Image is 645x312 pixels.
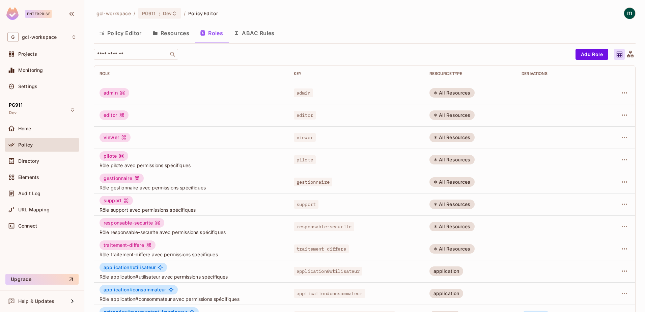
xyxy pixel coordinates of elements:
[100,229,283,235] span: Rôle responsable-securite avec permissions spécifiques
[294,178,332,186] span: gestionnaire
[104,264,133,270] span: application
[294,222,354,231] span: responsable-securite
[228,25,280,42] button: ABAC Rules
[294,155,316,164] span: pilote
[142,10,156,17] span: PG911
[18,223,37,229] span: Connect
[163,10,172,17] span: Dev
[18,51,37,57] span: Projects
[294,111,316,120] span: editor
[576,49,608,60] button: Add Role
[100,110,129,120] div: editor
[294,88,313,97] span: admin
[18,142,33,148] span: Policy
[7,32,19,42] span: G
[9,102,23,108] span: PG911
[96,10,131,17] span: the active workspace
[18,68,43,73] span: Monitoring
[100,274,283,280] span: Rôle application#utilisateur avec permissions spécifiques
[429,222,475,231] div: All Resources
[104,287,133,292] span: application
[94,25,147,42] button: Policy Editor
[158,11,161,16] span: :
[100,133,131,142] div: viewer
[294,289,365,298] span: application#consommateur
[104,265,156,270] span: utilisateur
[429,110,475,120] div: All Resources
[100,184,283,191] span: Rôle gestionnaire avec permissions spécifiques
[100,251,283,258] span: Rôle traitement-differe avec permissions spécifiques
[18,158,39,164] span: Directory
[5,274,79,285] button: Upgrade
[522,71,594,76] div: Derivations
[100,207,283,213] span: Rôle support avec permissions spécifiques
[429,88,475,98] div: All Resources
[429,289,464,298] div: application
[100,240,156,250] div: traitement-differe
[18,175,39,180] span: Elements
[18,298,54,304] span: Help & Updates
[429,200,475,209] div: All Resources
[100,296,283,302] span: Rôle application#consommateur avec permissions spécifiques
[195,25,228,42] button: Roles
[18,84,37,89] span: Settings
[100,88,129,98] div: admin
[429,155,475,164] div: All Resources
[147,25,195,42] button: Resources
[18,126,31,131] span: Home
[100,151,128,161] div: pilote
[100,174,144,183] div: gestionnaire
[429,266,464,276] div: application
[100,218,164,228] div: responsable-securite
[100,162,283,168] span: Rôle pilote avec permissions spécifiques
[100,196,133,205] div: support
[429,133,475,142] div: All Resources
[294,71,419,76] div: Key
[25,10,52,18] div: Enterprise
[130,287,133,292] span: #
[9,110,17,115] span: Dev
[6,7,19,20] img: SReyMgAAAABJRU5ErkJggg==
[624,8,635,19] img: mathieu h
[429,244,475,254] div: All Resources
[100,71,283,76] div: Role
[429,177,475,187] div: All Resources
[22,34,57,40] span: Workspace: gcl-workspace
[429,71,511,76] div: RESOURCE TYPE
[104,287,166,292] span: consommateur
[18,207,50,212] span: URL Mapping
[188,10,218,17] span: Policy Editor
[134,10,135,17] li: /
[294,200,318,209] span: support
[294,267,362,276] span: application#utilisateur
[184,10,186,17] li: /
[18,191,40,196] span: Audit Log
[130,264,133,270] span: #
[294,244,349,253] span: traitement-differe
[294,133,316,142] span: viewer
